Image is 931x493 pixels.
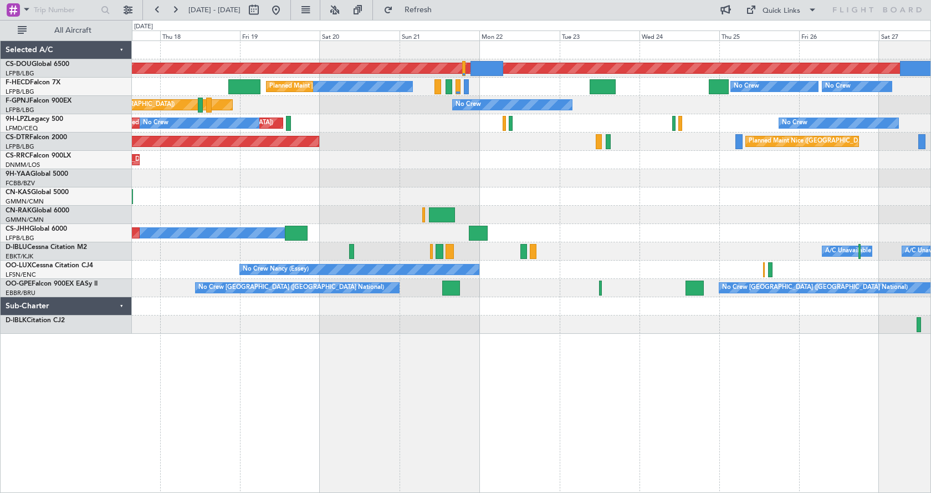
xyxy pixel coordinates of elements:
div: No Crew [456,96,481,113]
span: F-GPNJ [6,98,29,104]
div: No Crew [825,78,851,95]
a: CS-JHHGlobal 6000 [6,226,67,232]
a: GMMN/CMN [6,216,44,224]
a: D-IBLUCessna Citation M2 [6,244,87,251]
a: CN-KASGlobal 5000 [6,189,69,196]
span: All Aircraft [29,27,117,34]
a: 9H-LPZLegacy 500 [6,116,63,123]
a: EBKT/KJK [6,252,33,261]
div: Quick Links [763,6,800,17]
a: FCBB/BZV [6,179,35,187]
a: EBBR/BRU [6,289,35,297]
span: 9H-LPZ [6,116,28,123]
div: No Crew [143,115,168,131]
button: Refresh [378,1,445,19]
input: Trip Number [34,2,98,18]
a: F-GPNJFalcon 900EX [6,98,71,104]
span: CS-DTR [6,134,29,141]
div: Thu 18 [160,31,240,40]
div: No Crew Nancy (Essey) [243,261,309,278]
span: OO-GPE [6,281,32,287]
div: Fri 26 [799,31,879,40]
span: OO-LUX [6,262,32,269]
div: Mon 22 [479,31,559,40]
a: D-IBLKCitation CJ2 [6,317,65,324]
div: Planned Maint [GEOGRAPHIC_DATA] ([GEOGRAPHIC_DATA]) [47,151,221,168]
a: OO-LUXCessna Citation CJ4 [6,262,93,269]
div: Fri 19 [240,31,320,40]
a: LFPB/LBG [6,143,34,151]
div: Thu 25 [719,31,799,40]
button: All Aircraft [12,22,120,39]
div: Sat 20 [320,31,400,40]
div: No Crew [GEOGRAPHIC_DATA] ([GEOGRAPHIC_DATA] National) [198,279,384,296]
div: Wed 24 [640,31,719,40]
span: D-IBLK [6,317,27,324]
a: DNMM/LOS [6,161,40,169]
span: Refresh [395,6,442,14]
a: GMMN/CMN [6,197,44,206]
span: 9H-YAA [6,171,30,177]
span: CN-KAS [6,189,31,196]
span: CN-RAK [6,207,32,214]
span: F-HECD [6,79,30,86]
span: CS-RRC [6,153,29,159]
span: CS-DOU [6,61,32,68]
a: LFPB/LBG [6,234,34,242]
a: CN-RAKGlobal 6000 [6,207,69,214]
a: LFPB/LBG [6,88,34,96]
a: LFPB/LBG [6,106,34,114]
a: OO-GPEFalcon 900EX EASy II [6,281,98,287]
a: F-HECDFalcon 7X [6,79,60,86]
div: Sun 21 [400,31,479,40]
span: [DATE] - [DATE] [188,5,241,15]
a: CS-DTRFalcon 2000 [6,134,67,141]
button: Quick Links [740,1,822,19]
a: CS-RRCFalcon 900LX [6,153,71,159]
a: 9H-YAAGlobal 5000 [6,171,68,177]
span: D-IBLU [6,244,27,251]
div: No Crew [GEOGRAPHIC_DATA] ([GEOGRAPHIC_DATA] National) [722,279,908,296]
div: No Crew [782,115,807,131]
div: No Crew [734,78,759,95]
a: CS-DOUGlobal 6500 [6,61,69,68]
a: LFMD/CEQ [6,124,38,133]
div: Planned Maint [GEOGRAPHIC_DATA] ([GEOGRAPHIC_DATA]) [269,78,444,95]
div: [DATE] [134,22,153,32]
div: Planned Maint Nice ([GEOGRAPHIC_DATA]) [749,133,872,150]
a: LFSN/ENC [6,271,36,279]
a: LFPB/LBG [6,69,34,78]
span: CS-JHH [6,226,29,232]
div: Tue 23 [560,31,640,40]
